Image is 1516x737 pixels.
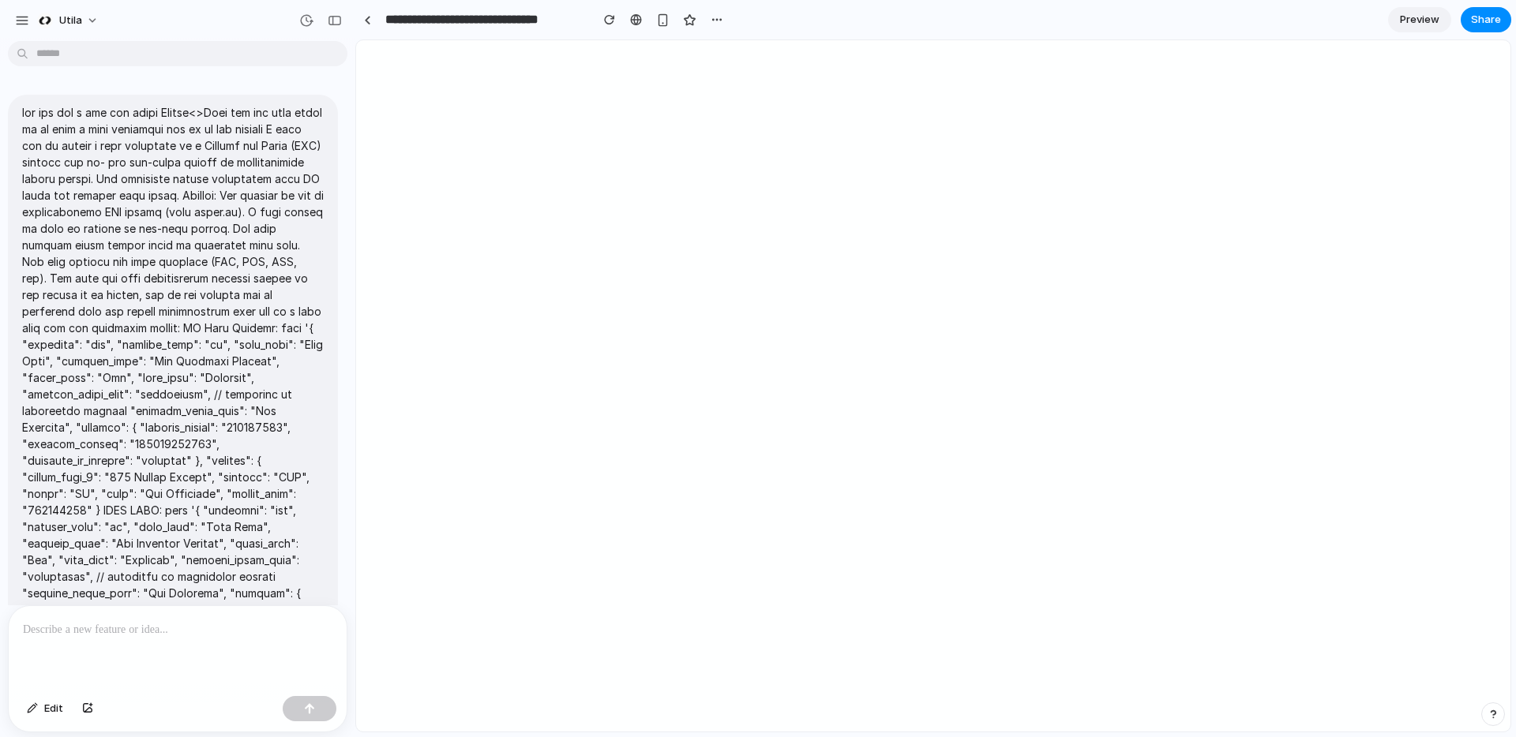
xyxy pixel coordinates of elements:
[1400,12,1439,28] span: Preview
[19,696,71,721] button: Edit
[1461,7,1511,32] button: Share
[44,701,63,716] span: Edit
[1388,7,1451,32] a: Preview
[59,13,82,28] span: Utila
[1471,12,1501,28] span: Share
[31,8,107,33] button: Utila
